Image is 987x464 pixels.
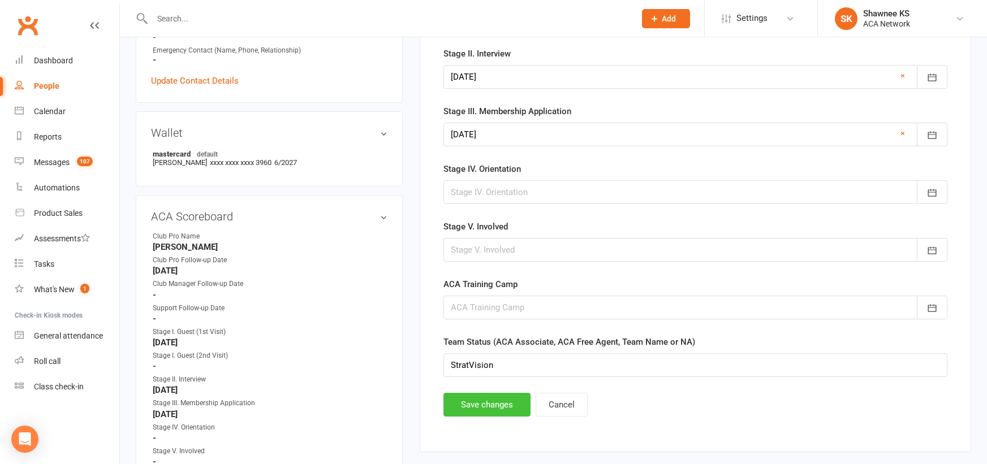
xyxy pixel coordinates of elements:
[15,277,119,302] a: What's New1
[151,210,387,223] h3: ACA Scoreboard
[15,99,119,124] a: Calendar
[153,55,387,65] strong: -
[153,361,387,371] strong: -
[900,127,905,140] a: ×
[153,45,387,56] div: Emergency Contact (Name, Phone, Relationship)
[863,19,910,29] div: ACA Network
[15,349,119,374] a: Roll call
[153,314,387,324] strong: -
[34,234,90,243] div: Assessments
[34,357,61,366] div: Roll call
[443,220,508,233] label: Stage V. Involved
[443,335,695,349] label: Team Status (ACA Associate, ACA Free Agent, Team Name or NA)
[153,433,387,443] strong: -
[153,231,246,242] div: Club Pro Name
[149,11,627,27] input: Search...
[15,73,119,99] a: People
[34,158,70,167] div: Messages
[15,226,119,251] a: Assessments
[443,47,511,60] label: Stage II. Interview
[34,56,73,65] div: Dashboard
[900,69,905,83] a: ×
[151,74,239,88] a: Update Contact Details
[153,290,387,300] strong: -
[736,6,768,31] span: Settings
[835,7,857,30] div: SK
[15,201,119,226] a: Product Sales
[34,81,59,90] div: People
[34,183,80,192] div: Automations
[274,158,297,167] span: 6/2027
[153,409,387,419] strong: [DATE]
[15,48,119,73] a: Dashboard
[153,398,255,409] div: Stage III. Membership Application
[14,11,42,40] a: Clubworx
[15,323,119,349] a: General attendance kiosk mode
[153,149,382,158] strong: mastercard
[15,251,119,277] a: Tasks
[151,148,387,168] li: [PERSON_NAME]
[15,124,119,150] a: Reports
[34,209,83,218] div: Product Sales
[536,393,588,417] button: Cancel
[11,426,38,453] div: Open Intercom Messenger
[153,374,246,385] div: Stage II. Interview
[34,331,103,340] div: General attendance
[15,150,119,175] a: Messages 107
[15,374,119,400] a: Class kiosk mode
[15,175,119,201] a: Automations
[443,162,521,176] label: Stage IV. Orientation
[443,277,518,291] label: ACA Training Camp
[153,446,246,457] div: Stage V. Involved
[34,107,66,116] div: Calendar
[863,8,910,19] div: Shawnee KS
[153,337,387,348] strong: [DATE]
[153,279,246,289] div: Club Manager Follow-up Date
[193,149,221,158] span: default
[34,132,62,141] div: Reports
[153,242,387,252] strong: [PERSON_NAME]
[210,158,271,167] span: xxxx xxxx xxxx 3960
[151,127,387,139] h3: Wallet
[34,285,75,294] div: What's New
[80,284,89,293] span: 1
[443,105,571,118] label: Stage III. Membership Application
[153,422,246,433] div: Stage IV. Orientation
[153,303,246,314] div: Support Follow-up Date
[153,385,387,395] strong: [DATE]
[443,393,531,417] button: Save changes
[153,350,246,361] div: Stage I. Guest (2nd Visit)
[153,327,246,337] div: Stage I. Guest (1st Visit)
[443,353,947,377] input: Team Status (ACA Associate, ACA Free Agent, Team Name or NA)
[662,14,676,23] span: Add
[153,266,387,276] strong: [DATE]
[77,157,93,166] span: 107
[642,9,690,28] button: Add
[34,382,84,391] div: Class check-in
[153,255,246,266] div: Club Pro Follow-up Date
[34,259,54,268] div: Tasks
